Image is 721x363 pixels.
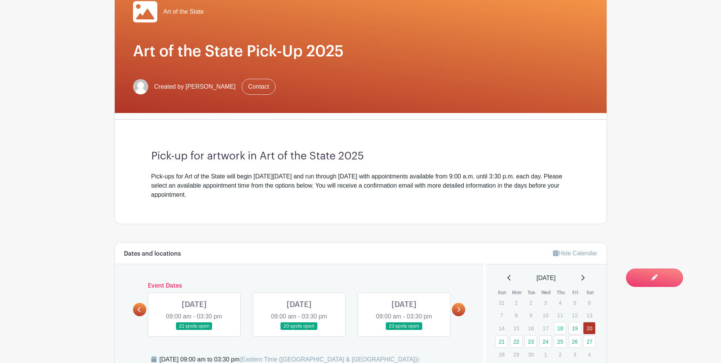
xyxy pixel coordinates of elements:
[554,335,566,348] a: 25
[583,322,596,334] a: 20
[525,297,537,309] p: 2
[554,349,566,360] p: 2
[583,349,596,360] p: 4
[510,297,523,309] p: 1
[525,335,537,348] a: 23
[495,349,508,360] p: 28
[569,309,581,321] p: 12
[525,309,537,321] p: 9
[510,289,525,296] th: Mon
[539,297,552,309] p: 3
[554,322,566,334] a: 18
[554,309,566,321] p: 11
[583,309,596,321] p: 13
[583,335,596,348] a: 27
[151,172,570,199] div: Pick-ups for Art of the State will begin [DATE][DATE] and run through [DATE] with appointments av...
[569,322,581,334] a: 19
[569,335,581,348] a: 26
[495,289,510,296] th: Sun
[569,349,581,360] p: 3
[151,150,570,163] h3: Pick-up for artwork in Art of the State 2025
[510,309,523,321] p: 8
[510,335,523,348] a: 22
[495,297,508,309] p: 31
[525,322,537,334] p: 16
[539,322,552,334] p: 17
[525,349,537,360] p: 30
[146,282,452,290] h6: Event Dates
[133,79,148,94] img: default-ce2991bfa6775e67f084385cd625a349d9dcbb7a52a09fb2fda1e96e2d18dcdb.png
[539,349,552,360] p: 1
[154,82,236,91] span: Created by [PERSON_NAME]
[495,335,508,348] a: 21
[539,309,552,321] p: 10
[583,297,596,309] p: 6
[495,309,508,321] p: 7
[163,7,204,16] span: Art of the State
[510,322,523,334] p: 15
[568,289,583,296] th: Fri
[553,289,568,296] th: Thu
[537,274,556,283] span: [DATE]
[583,289,597,296] th: Sat
[539,335,552,348] a: 24
[524,289,539,296] th: Tue
[569,297,581,309] p: 5
[124,250,181,258] h6: Dates and locations
[242,79,276,95] a: Contact
[539,289,554,296] th: Wed
[554,297,566,309] p: 4
[510,349,523,360] p: 29
[239,356,419,363] span: (Eastern Time ([GEOGRAPHIC_DATA] & [GEOGRAPHIC_DATA]))
[553,250,597,256] a: Hide Calendar
[495,322,508,334] p: 14
[133,42,588,61] h1: Art of the State Pick-Up 2025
